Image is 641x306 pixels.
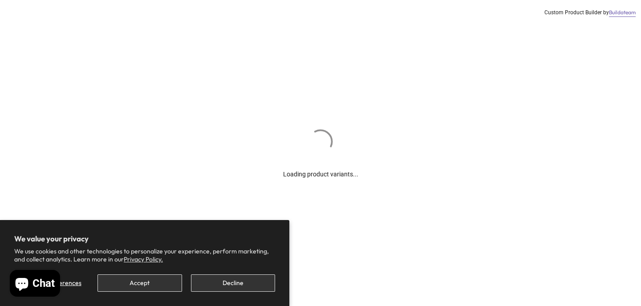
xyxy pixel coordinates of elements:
p: We use cookies and other technologies to personalize your experience, perform marketing, and coll... [14,247,275,263]
a: Buildateam [609,9,636,16]
div: Custom Product Builder by [544,9,636,16]
div: Loading product variants... [283,156,358,179]
button: Decline [191,274,275,292]
a: Privacy Policy. [124,255,163,263]
h2: We value your privacy [14,234,275,243]
button: Accept [97,274,182,292]
inbox-online-store-chat: Shopify online store chat [7,270,63,299]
